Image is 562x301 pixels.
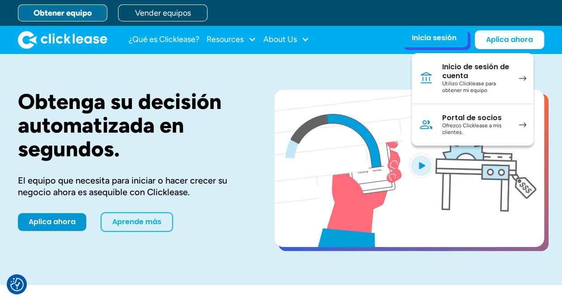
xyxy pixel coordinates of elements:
[275,90,544,247] a: Abrir Lightbox
[18,31,107,49] img: Logotipo de Clicklease
[412,104,533,146] a: Portal de sociosOfrezco Clicklease a mis clientes.
[412,33,456,42] div: Inicia sesión
[18,175,246,198] div: El equipo que necesita para iniciar o hacer crecer su negocio ahora es asequible con Clicklease.
[263,31,309,49] div: About Us
[519,122,526,127] img: flecha
[18,31,107,49] a: hogar
[412,53,533,146] nav: Inicia sesión
[18,213,86,231] a: Aplica ahora
[207,31,256,49] div: Resources
[409,153,433,178] img: Logotipo del botón de reproducción azul sobre un fondo circular azul claro
[129,31,199,49] a: ¿Qué es Clicklease?
[18,90,246,160] h1: Obtenga su decisión automatizada en segundos.
[519,76,526,81] img: flecha
[442,80,510,94] div: Utilizo Clicklease para obtener mi equipo
[101,212,173,232] a: Aprende más
[419,71,433,85] img: Icono de banco
[442,113,510,122] div: Portal de socios
[18,4,107,21] a: Obtener equipo
[10,278,24,291] button: Preferencias de consentimiento
[419,117,433,132] img: Icono de persona
[442,63,510,80] div: Inicio de sesión de cuenta
[10,278,24,291] img: Botón de consentimiento de revisión
[442,122,510,136] div: Ofrezco Clicklease a mis clientes.
[412,53,533,104] a: Inicio de sesión de cuentaUtilizo Clicklease para obtener mi equipo
[475,30,544,49] a: Aplica ahora
[118,4,207,21] a: Vender equipos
